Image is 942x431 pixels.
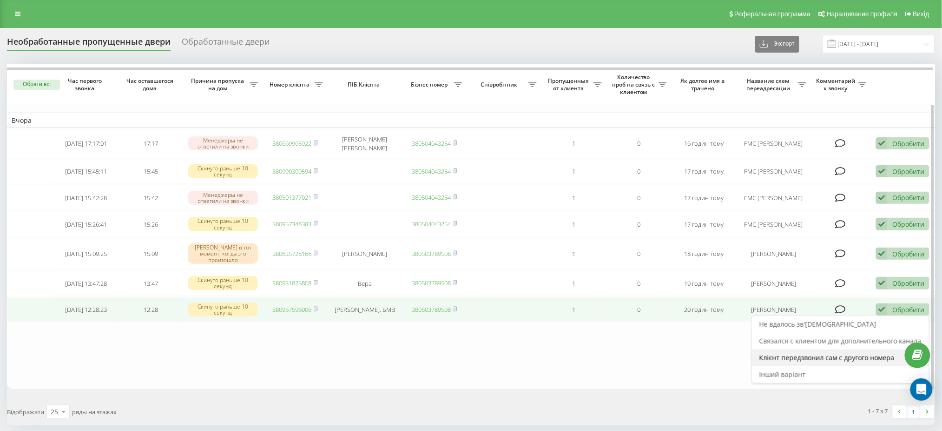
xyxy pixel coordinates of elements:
[65,249,107,258] font: [DATE] 15:09:25
[638,220,641,229] font: 0
[144,139,158,148] font: 17:17
[638,194,641,202] font: 0
[65,279,107,288] font: [DATE] 13:47:28
[412,305,451,314] a: 380503789508
[65,306,107,314] font: [DATE] 12:28:23
[198,303,249,317] font: Скинуто раньше 10 секунд
[573,139,576,148] font: 1
[638,249,641,258] font: 0
[573,279,576,288] font: 1
[182,36,270,47] font: Обработанные двери
[685,194,724,202] font: 17 годин тому
[272,249,311,258] a: 380635728166
[412,193,451,202] a: 380504043254
[7,408,44,416] font: Відображати
[817,77,856,92] font: Комментарий к звонку
[892,249,924,258] font: Обробити
[198,164,249,178] font: Скинуто раньше 10 секунд
[759,337,922,345] font: Связался с клиентом для дополнительного канала
[638,167,641,175] font: 0
[412,220,451,228] a: 380504043254
[868,407,888,415] font: 1 - 7 з 7
[68,77,102,92] font: Час первого звонка
[65,194,107,202] font: [DATE] 15:42:28
[759,370,806,379] font: Інший варіант
[638,139,641,148] font: 0
[685,249,724,258] font: 18 годин тому
[272,220,311,228] a: 380957348383
[72,408,117,416] font: ряды на этажах
[685,306,724,314] font: 20 годин тому
[198,217,249,231] font: Скинуто раньше 10 секунд
[892,279,924,288] font: Обробити
[573,249,576,258] font: 1
[144,220,158,229] font: 15:26
[272,279,311,287] a: 380931825808
[734,10,810,18] font: Реферальная программа
[573,220,576,229] font: 1
[685,279,724,288] font: 19 годин тому
[272,193,311,202] a: 380501377021
[573,194,576,202] font: 1
[913,10,929,18] font: Вихід
[892,139,924,148] font: Обробити
[65,220,107,229] font: [DATE] 15:26:41
[343,249,388,258] font: [PERSON_NAME]
[638,306,641,314] font: 0
[412,139,451,148] a: 380504043254
[892,220,924,229] font: Обробити
[65,167,107,175] font: [DATE] 15:45:11
[685,220,724,229] font: 17 годин тому
[759,353,895,362] font: Клієнт передзвонил сам с другого номера
[51,407,58,416] font: 25
[191,77,244,92] font: Причина пропуска на дом
[144,249,158,258] font: 15:09
[126,77,173,92] font: Час оставшегося дома
[144,194,158,202] font: 15:42
[272,139,311,148] a: 380669965922
[411,81,448,88] font: Бізнес номер
[272,305,311,314] a: 380957596006
[744,167,803,175] font: FMC [PERSON_NAME]
[774,40,795,47] font: Экспорт
[412,279,451,287] a: 380503789508
[195,243,251,263] font: [PERSON_NAME] в тот момент, когда это произошло
[755,36,799,53] button: Экспорт
[681,77,725,92] font: Як долгое имя в трачено
[272,167,311,175] a: 380990300594
[744,194,803,202] font: FMC [PERSON_NAME]
[481,81,517,88] font: Співробітник
[12,116,32,125] font: Вчора
[7,36,171,47] font: Необработанные пропущенные двери
[892,305,924,314] font: Обробити
[613,73,655,95] font: Количество проб на связь с клиентом
[744,139,803,148] font: FMC [PERSON_NAME]
[751,249,797,258] font: [PERSON_NAME]
[198,191,249,205] font: Менеджеры не ответили на звонки
[144,279,158,288] font: 13:47
[685,139,724,148] font: 16 годин тому
[751,279,797,288] font: [PERSON_NAME]
[335,306,395,314] font: [PERSON_NAME], БМВ
[638,279,641,288] font: 0
[343,135,388,152] font: [PERSON_NAME] [PERSON_NAME]
[751,306,797,314] font: [PERSON_NAME]
[747,77,790,92] font: Название схем переадресации
[412,167,451,175] a: 380504043254
[348,81,380,88] font: ПІБ Клієнта
[912,408,916,416] font: 1
[573,167,576,175] font: 1
[198,276,249,290] font: Скинуто раньше 10 секунд
[23,81,51,88] font: Обрати всі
